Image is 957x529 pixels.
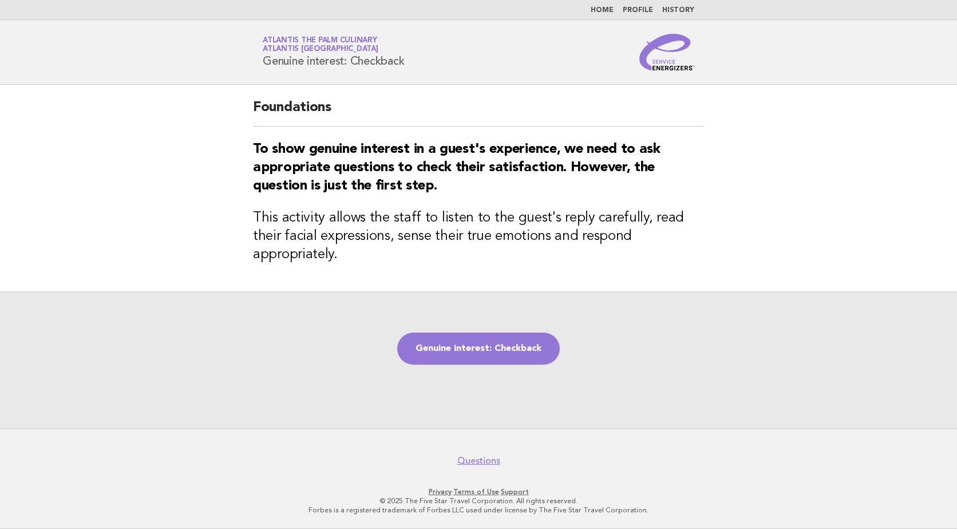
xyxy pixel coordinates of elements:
a: Questions [457,455,500,467]
h2: Foundations [253,98,704,127]
a: History [662,7,694,14]
span: Atlantis [GEOGRAPHIC_DATA] [263,46,378,53]
a: Profile [623,7,653,14]
a: Privacy [429,488,452,496]
h3: This activity allows the staff to listen to the guest's reply carefully, read their facial expres... [253,209,704,264]
img: Service Energizers [639,34,694,70]
strong: To show genuine interest in a guest's experience, we need to ask appropriate questions to check t... [253,143,661,193]
a: Support [501,488,529,496]
p: © 2025 The Five Star Travel Corporation. All rights reserved. [128,496,829,506]
a: Atlantis The Palm CulinaryAtlantis [GEOGRAPHIC_DATA] [263,37,378,53]
a: Home [591,7,614,14]
a: Terms of Use [453,488,499,496]
a: Genuine interest: Checkback [397,333,560,365]
h1: Genuine interest: Checkback [263,37,404,67]
p: · · [128,487,829,496]
p: Forbes is a registered trademark of Forbes LLC used under license by The Five Star Travel Corpora... [128,506,829,515]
